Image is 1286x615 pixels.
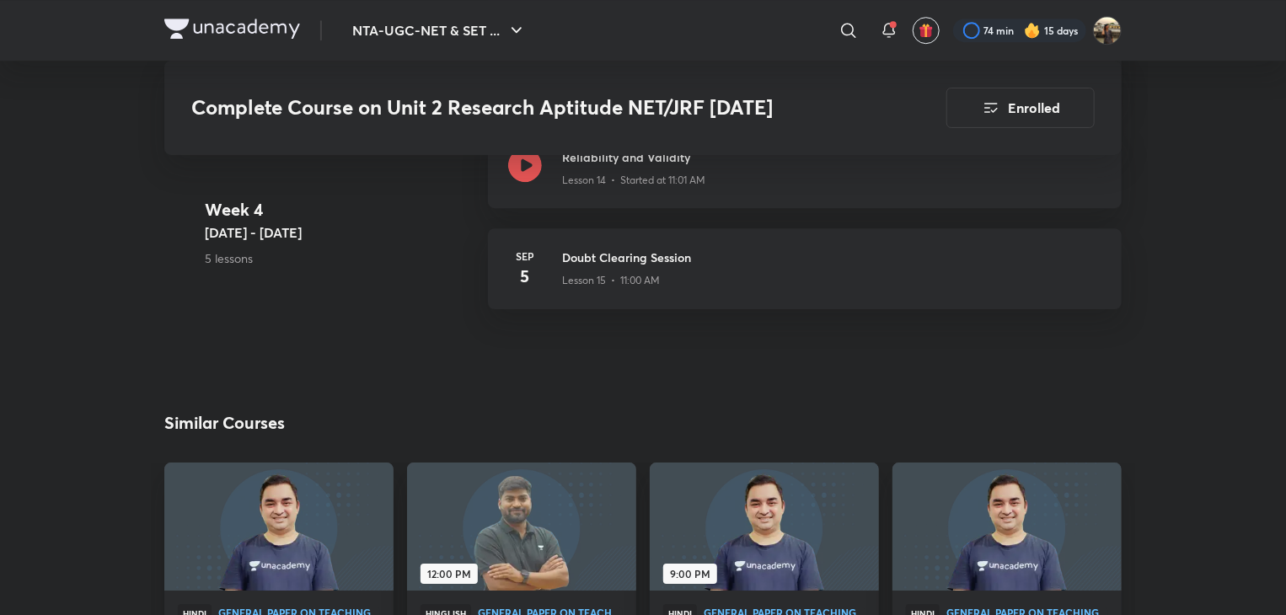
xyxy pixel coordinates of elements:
[562,173,705,188] p: Lesson 14 • Started at 11:01 AM
[488,228,1122,329] a: Sep5Doubt Clearing SessionLesson 15 • 11:00 AM
[164,410,285,436] h2: Similar Courses
[164,463,394,591] a: new-thumbnail
[205,223,474,243] h5: [DATE] - [DATE]
[508,264,542,289] h4: 5
[164,19,300,39] img: Company Logo
[162,462,395,592] img: new-thumbnail
[342,13,537,47] button: NTA-UGC-NET & SET ...
[191,96,851,120] h3: Complete Course on Unit 2 Research Aptitude NET/JRF [DATE]
[205,198,474,223] h4: Week 4
[562,148,1101,166] h3: Reliability and Validity
[405,462,638,592] img: new-thumbnail
[650,463,879,591] a: new-thumbnail9:00 PM
[562,273,660,288] p: Lesson 15 • 11:00 AM
[205,250,474,268] p: 5 lessons
[488,128,1122,228] a: Reliability and ValidityLesson 14 • Started at 11:01 AM
[919,23,934,38] img: avatar
[890,462,1123,592] img: new-thumbnail
[164,19,300,43] a: Company Logo
[892,463,1122,591] a: new-thumbnail
[508,249,542,264] h6: Sep
[663,564,717,584] span: 9:00 PM
[1093,16,1122,45] img: Soumya singh
[562,249,1101,266] h3: Doubt Clearing Session
[421,564,478,584] span: 12:00 PM
[1024,22,1041,39] img: streak
[407,463,636,591] a: new-thumbnail12:00 PM
[913,17,940,44] button: avatar
[647,462,881,592] img: new-thumbnail
[946,88,1095,128] button: Enrolled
